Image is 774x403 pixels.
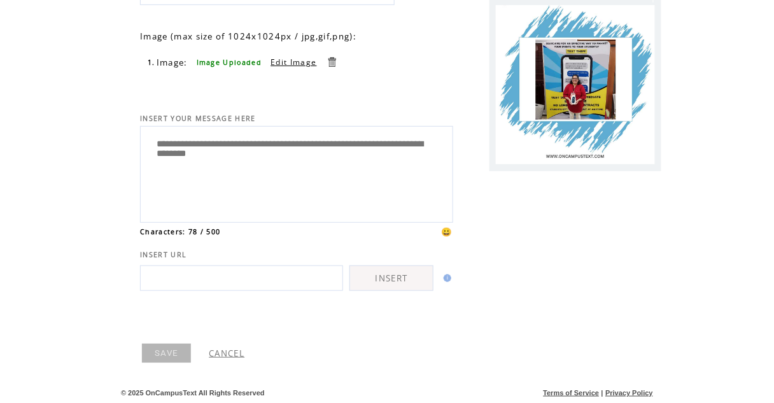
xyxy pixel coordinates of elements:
span: Image Uploaded [197,58,262,67]
span: Characters: 78 / 500 [140,227,221,236]
span: 1. [148,58,155,67]
a: SAVE [142,344,191,363]
span: Image: [157,57,188,68]
span: INSERT URL [140,250,186,259]
span: 😀 [442,226,453,237]
img: help.gif [440,274,451,282]
span: © 2025 OnCampusText All Rights Reserved [121,389,265,397]
a: CANCEL [209,348,244,359]
a: Edit Image [271,57,316,67]
span: | [602,389,603,397]
a: INSERT [349,265,433,291]
a: Terms of Service [544,389,600,397]
span: Image (max size of 1024x1024px / jpg,gif,png): [140,31,356,42]
a: Delete this item [326,56,338,68]
span: INSERT YOUR MESSAGE HERE [140,114,256,123]
a: Privacy Policy [605,389,653,397]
